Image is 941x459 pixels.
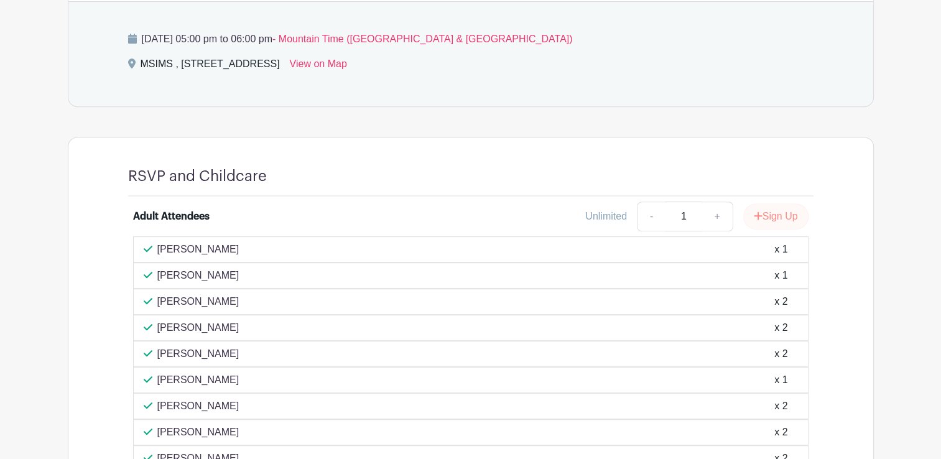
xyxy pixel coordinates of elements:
[128,167,267,185] h4: RSVP and Childcare
[157,373,239,387] p: [PERSON_NAME]
[133,209,210,224] div: Adult Attendees
[774,425,787,440] div: x 2
[585,209,627,224] div: Unlimited
[774,294,787,309] div: x 2
[290,57,347,76] a: View on Map
[774,268,787,283] div: x 1
[272,34,572,44] span: - Mountain Time ([GEOGRAPHIC_DATA] & [GEOGRAPHIC_DATA])
[743,203,809,229] button: Sign Up
[774,373,787,387] div: x 1
[637,202,665,231] a: -
[128,32,814,47] p: [DATE] 05:00 pm to 06:00 pm
[157,320,239,335] p: [PERSON_NAME]
[774,320,787,335] div: x 2
[774,399,787,414] div: x 2
[157,294,239,309] p: [PERSON_NAME]
[157,399,239,414] p: [PERSON_NAME]
[157,268,239,283] p: [PERSON_NAME]
[774,346,787,361] div: x 2
[157,242,239,257] p: [PERSON_NAME]
[702,202,733,231] a: +
[157,425,239,440] p: [PERSON_NAME]
[157,346,239,361] p: [PERSON_NAME]
[141,57,280,76] div: MSIMS , [STREET_ADDRESS]
[774,242,787,257] div: x 1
